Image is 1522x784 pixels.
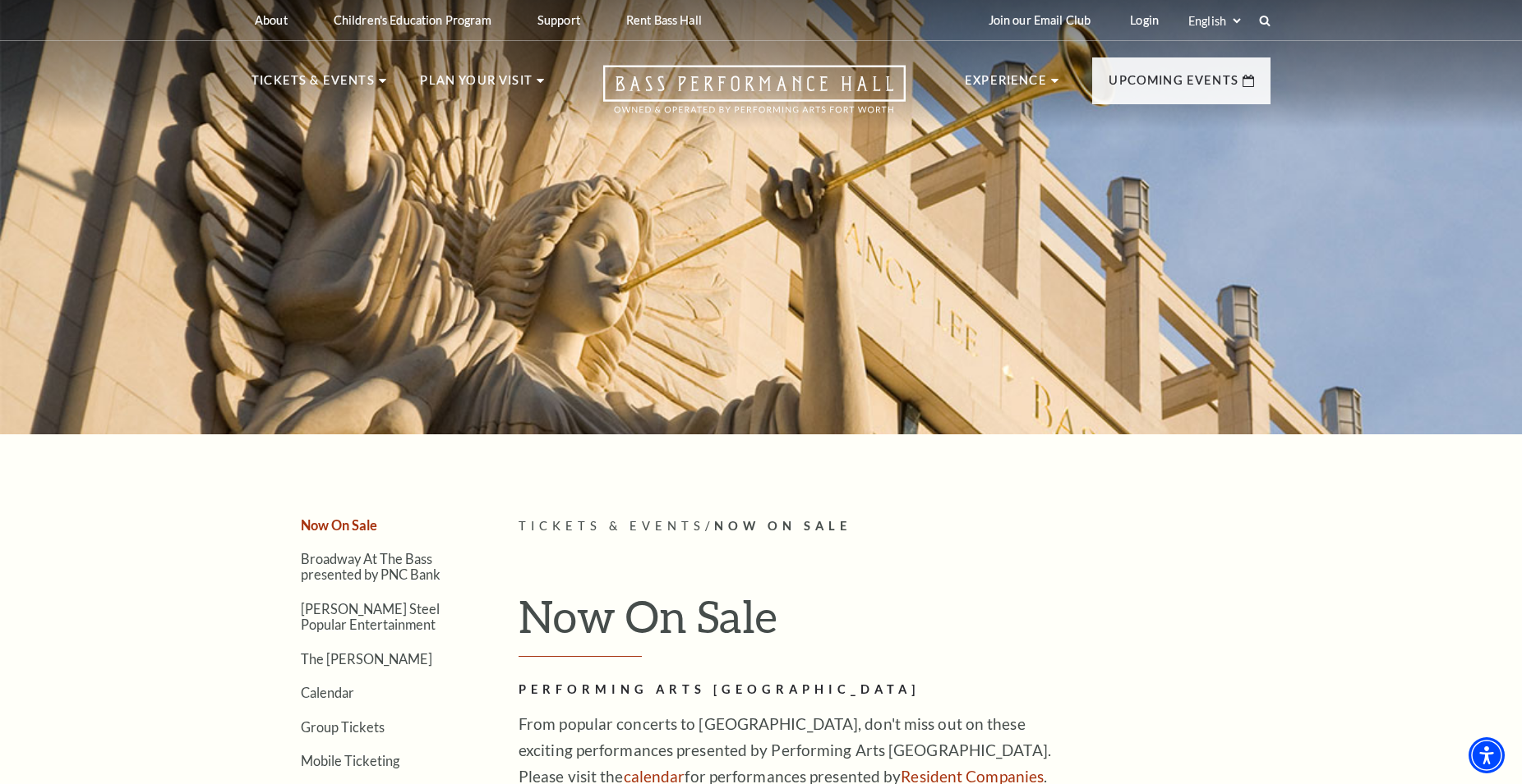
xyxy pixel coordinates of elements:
[1469,737,1505,773] div: Accessibility Menu
[537,13,580,27] p: Support
[334,13,491,27] p: Children's Education Program
[519,516,1271,537] p: /
[255,13,288,27] p: About
[519,680,1053,700] h2: Performing Arts [GEOGRAPHIC_DATA]
[301,601,440,632] a: [PERSON_NAME] Steel Popular Entertainment
[519,519,705,533] span: Tickets & Events
[1185,13,1243,29] select: Select:
[420,71,533,100] p: Plan Your Visit
[301,551,440,582] a: Broadway At The Bass presented by PNC Bank
[1109,71,1238,100] p: Upcoming Events
[519,589,1271,657] h1: Now On Sale
[965,71,1047,100] p: Experience
[301,753,399,768] a: Mobile Ticketing
[301,685,354,700] a: Calendar
[301,719,385,735] a: Group Tickets
[626,13,702,27] p: Rent Bass Hall
[714,519,851,533] span: Now On Sale
[251,71,375,100] p: Tickets & Events
[301,517,377,533] a: Now On Sale
[301,651,432,667] a: The [PERSON_NAME]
